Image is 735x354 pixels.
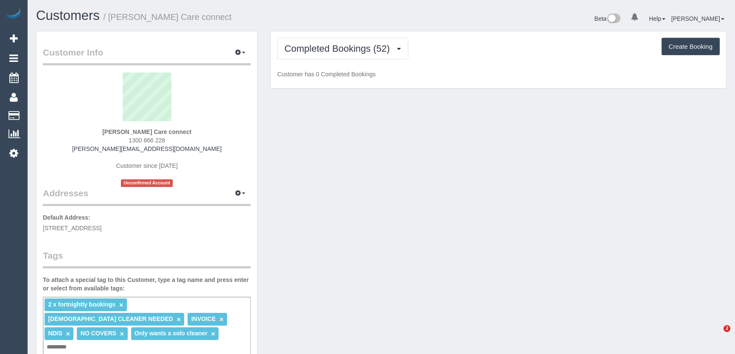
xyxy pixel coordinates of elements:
span: INVOICE [191,315,216,322]
span: Only wants a solo cleaner [135,330,208,337]
label: Default Address: [43,213,90,222]
a: × [211,330,215,337]
a: × [219,316,223,323]
iframe: Intercom live chat [706,325,727,346]
span: 1300 866 228 [129,137,165,144]
span: Customer since [DATE] [116,162,178,169]
span: 2 [724,325,730,332]
p: Customer has 0 Completed Bookings [277,70,720,78]
label: To attach a special tag to this Customer, type a tag name and press enter or select from availabl... [43,276,251,293]
a: [PERSON_NAME][EMAIL_ADDRESS][DOMAIN_NAME] [72,145,222,152]
a: [PERSON_NAME] [671,15,724,22]
span: [DEMOGRAPHIC_DATA] CLEANER NEEDED [48,315,173,322]
legend: Tags [43,249,251,268]
span: Completed Bookings (52) [284,43,394,54]
a: × [66,330,70,337]
span: Unconfirmed Account [121,179,173,187]
span: NO COVERS [81,330,116,337]
a: × [120,330,124,337]
span: [STREET_ADDRESS] [43,225,101,231]
img: Automaid Logo [5,8,22,20]
span: NDIS [48,330,62,337]
small: / [PERSON_NAME] Care connect [104,12,232,22]
button: Completed Bookings (52) [277,38,408,59]
a: Beta [595,15,621,22]
span: 2 x fortnightly bookings [48,301,115,308]
button: Create Booking [662,38,720,56]
strong: [PERSON_NAME] Care connect [102,128,191,135]
legend: Customer Info [43,46,251,65]
a: × [177,316,181,323]
a: Customers [36,8,100,23]
a: Help [649,15,665,22]
img: New interface [606,14,620,25]
a: × [119,301,123,309]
